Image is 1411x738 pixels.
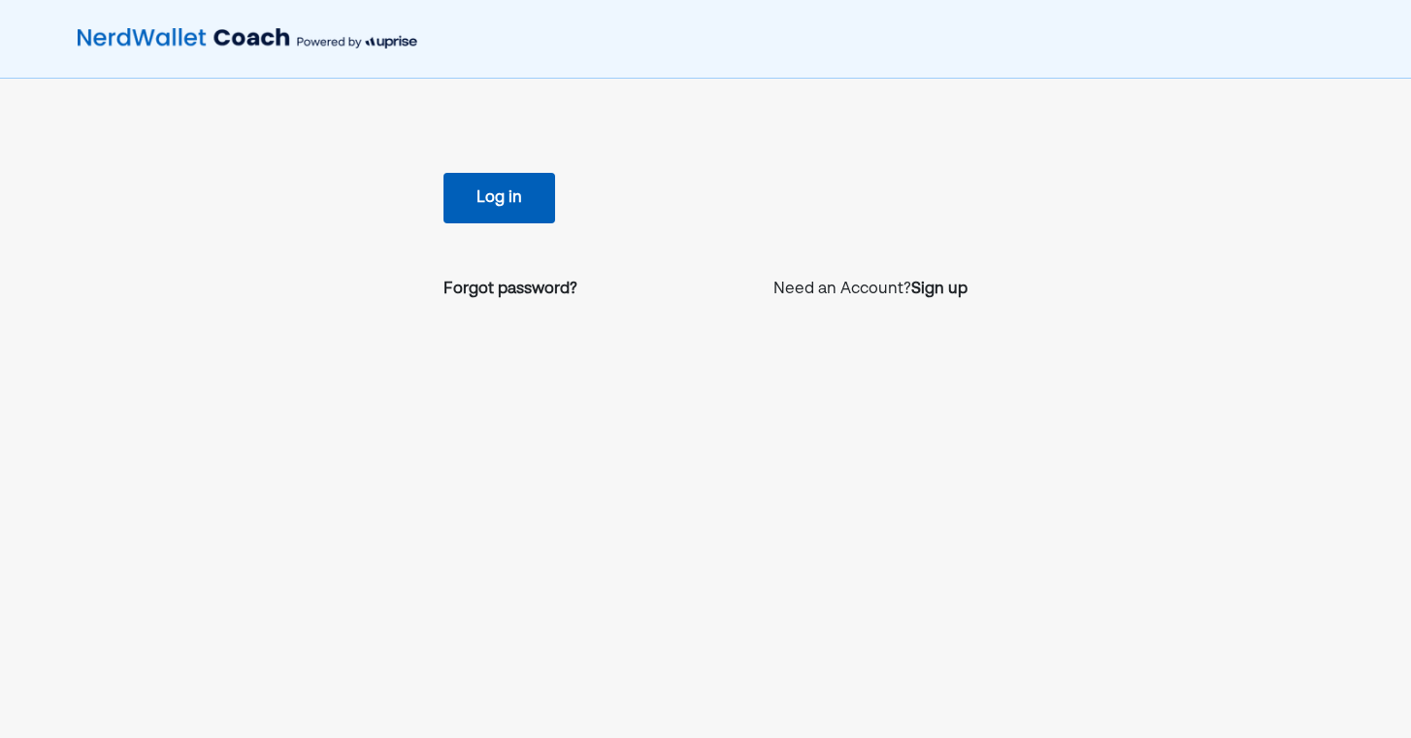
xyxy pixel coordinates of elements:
button: Log in [443,173,555,223]
p: Need an Account? [773,278,968,301]
a: Forgot password? [443,278,577,301]
a: Sign up [911,278,968,301]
